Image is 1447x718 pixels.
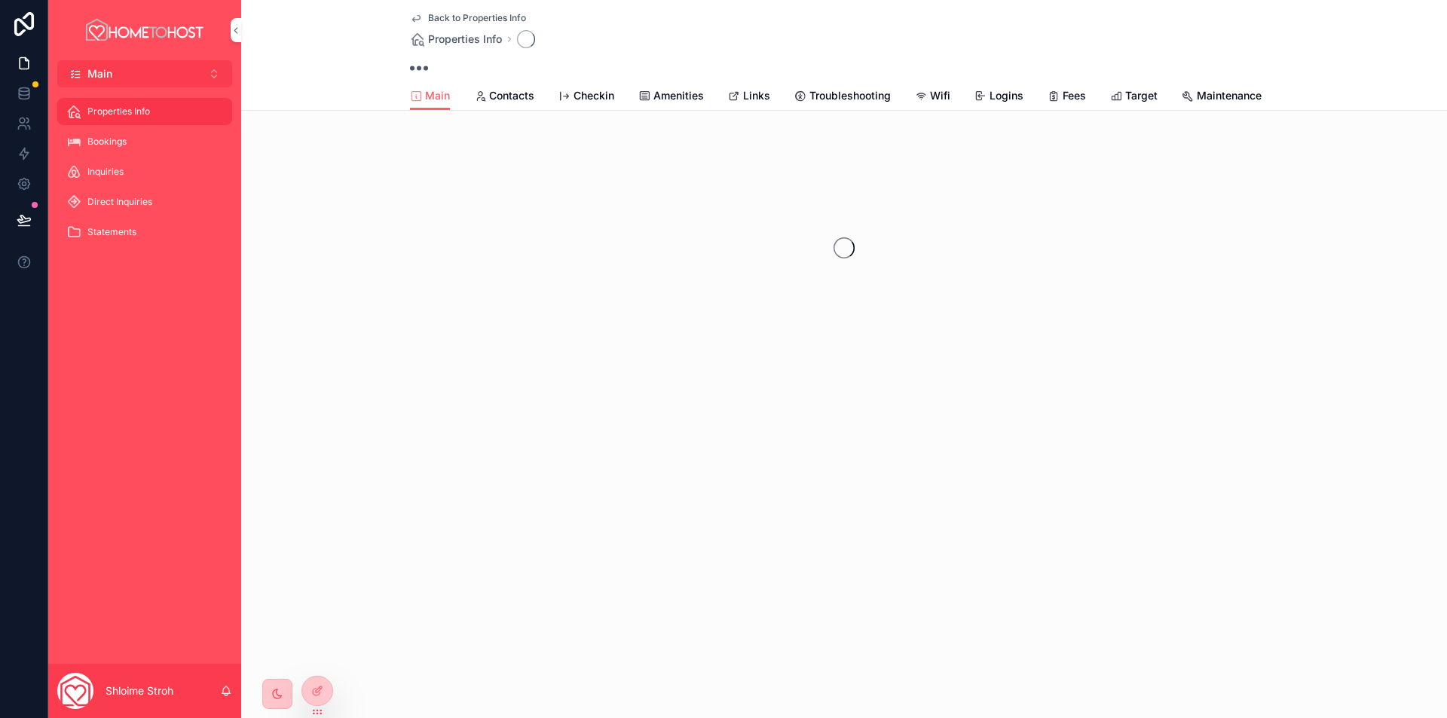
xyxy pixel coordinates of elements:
[87,105,150,118] span: Properties Info
[106,683,173,698] p: Shloime Stroh
[57,158,232,185] a: Inquiries
[489,88,534,103] span: Contacts
[990,88,1023,103] span: Logins
[410,12,526,24] a: Back to Properties Info
[728,82,770,112] a: Links
[48,87,241,265] div: scrollable content
[1110,82,1158,112] a: Target
[425,88,450,103] span: Main
[930,88,950,103] span: Wifi
[87,196,152,208] span: Direct Inquiries
[653,88,704,103] span: Amenities
[974,82,1023,112] a: Logins
[1197,88,1262,103] span: Maintenance
[915,82,950,112] a: Wifi
[1125,88,1158,103] span: Target
[809,88,891,103] span: Troubleshooting
[1063,88,1086,103] span: Fees
[1048,82,1086,112] a: Fees
[428,12,526,24] span: Back to Properties Info
[410,32,502,47] a: Properties Info
[57,98,232,125] a: Properties Info
[57,128,232,155] a: Bookings
[87,66,112,81] span: Main
[57,60,232,87] button: Select Button
[57,218,232,246] a: Statements
[1182,82,1262,112] a: Maintenance
[743,88,770,103] span: Links
[574,88,614,103] span: Checkin
[794,82,891,112] a: Troubleshooting
[87,226,136,238] span: Statements
[474,82,534,112] a: Contacts
[87,136,127,148] span: Bookings
[410,82,450,111] a: Main
[638,82,704,112] a: Amenities
[558,82,614,112] a: Checkin
[57,188,232,215] a: Direct Inquiries
[428,32,502,47] span: Properties Info
[84,18,206,42] img: App logo
[87,166,124,178] span: Inquiries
